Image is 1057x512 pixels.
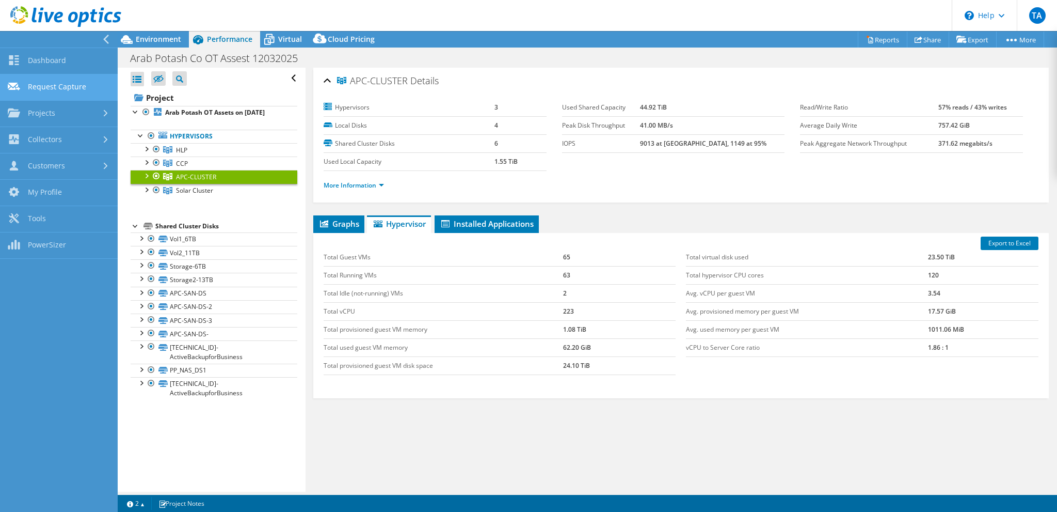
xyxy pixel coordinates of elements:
a: Vol1_6TB [131,232,297,246]
a: PP_NAS_DS1 [131,364,297,377]
span: Details [410,74,439,87]
td: vCPU to Server Core ratio [686,338,928,356]
td: 65 [563,249,676,267]
a: Reports [858,32,907,48]
td: Total provisioned guest VM memory [324,320,563,338]
td: Total Guest VMs [324,249,563,267]
td: 3.54 [928,284,1038,302]
svg: \n [965,11,974,20]
label: Used Local Capacity [324,157,494,167]
label: Hypervisors [324,102,494,113]
a: APC-SAN-DS [131,287,297,300]
span: Cloud Pricing [328,34,375,44]
a: More [996,32,1044,48]
td: 1011.06 MiB [928,320,1038,338]
label: Peak Aggregate Network Throughput [800,138,938,149]
td: 63 [563,266,676,284]
td: Total vCPU [324,302,563,320]
b: 757.42 GiB [938,121,970,130]
a: Share [907,32,949,48]
b: 44.92 TiB [640,103,667,112]
b: 1.55 TiB [494,157,518,166]
td: Total used guest VM memory [324,338,563,356]
b: 6 [494,139,498,148]
td: Avg. vCPU per guest VM [686,284,928,302]
a: 2 [120,497,152,510]
a: APC-SAN-DS-2 [131,300,297,314]
span: Virtual [278,34,302,44]
td: 62.20 GiB [563,338,676,356]
a: HLP [131,143,297,157]
label: Average Daily Write [800,120,938,131]
span: TA [1029,7,1046,24]
a: Export to Excel [981,237,1038,250]
b: 371.62 megabits/s [938,139,992,148]
b: 4 [494,121,498,130]
a: [TECHNICAL_ID]-ActiveBackupforBusiness [131,377,297,400]
span: Performance [207,34,252,44]
td: 120 [928,266,1038,284]
a: Arab Potash OT Assets on [DATE] [131,106,297,119]
td: 17.57 GiB [928,302,1038,320]
span: Solar Cluster [176,186,213,195]
td: 1.08 TiB [563,320,676,338]
b: 41.00 MB/s [640,121,673,130]
label: Used Shared Capacity [562,102,640,113]
span: APC-CLUSTER [176,173,216,181]
a: Export [949,32,997,48]
td: Avg. used memory per guest VM [686,320,928,338]
h1: Arab Potash Co OT Assest 12032025 [125,53,314,64]
a: Storage2-13TB [131,273,297,286]
td: Total provisioned guest VM disk space [324,356,563,375]
a: Project Notes [151,497,212,510]
span: Hypervisor [372,219,426,229]
a: Hypervisors [131,130,297,143]
b: 3 [494,103,498,112]
a: CCP [131,157,297,170]
label: Shared Cluster Disks [324,138,494,149]
td: 24.10 TiB [563,356,676,375]
a: Storage-6TB [131,259,297,273]
a: Project [131,89,297,106]
span: Installed Applications [440,219,534,229]
a: APC-SAN-DS-3 [131,314,297,327]
label: Local Disks [324,120,494,131]
a: Vol2_11TB [131,246,297,259]
td: Total Running VMs [324,266,563,284]
td: Total hypervisor CPU cores [686,266,928,284]
span: APC-CLUSTER [337,76,408,86]
span: HLP [176,146,187,154]
td: 223 [563,302,676,320]
td: 1.86 : 1 [928,338,1038,356]
b: 9013 at [GEOGRAPHIC_DATA], 1149 at 95% [640,139,766,148]
b: 57% reads / 43% writes [938,103,1007,112]
a: APC-SAN-DS- [131,327,297,340]
a: [TECHNICAL_ID]-ActiveBackupforBusiness [131,340,297,363]
span: CCP [176,159,188,168]
td: Total virtual disk used [686,249,928,267]
td: 23.50 TiB [928,249,1038,267]
span: Environment [136,34,181,44]
div: Shared Cluster Disks [155,220,297,232]
td: Total Idle (not-running) VMs [324,284,563,302]
a: APC-CLUSTER [131,170,297,183]
a: More Information [324,181,384,190]
label: Read/Write Ratio [800,102,938,113]
label: Peak Disk Throughput [562,120,640,131]
a: Solar Cluster [131,184,297,197]
td: 2 [563,284,676,302]
span: Graphs [318,219,359,229]
td: Avg. provisioned memory per guest VM [686,302,928,320]
label: IOPS [562,138,640,149]
b: Arab Potash OT Assets on [DATE] [165,108,265,117]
